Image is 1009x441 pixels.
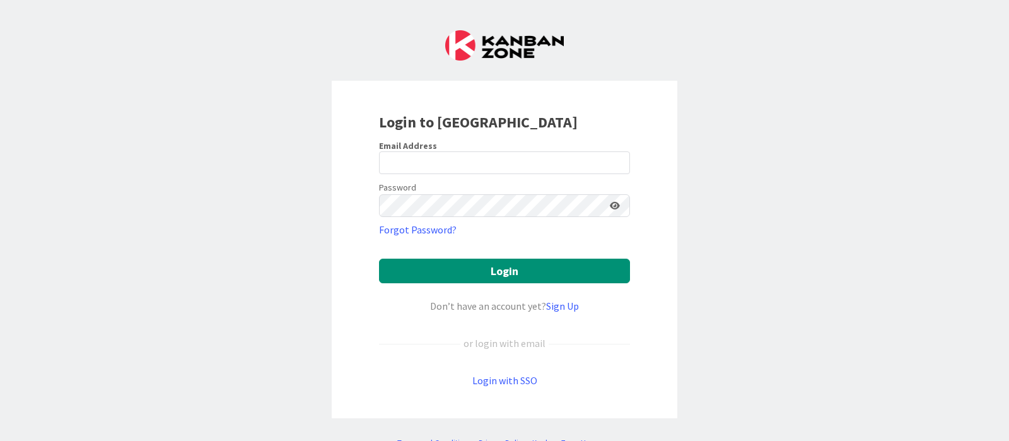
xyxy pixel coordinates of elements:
a: Login with SSO [472,374,537,387]
a: Forgot Password? [379,222,457,237]
label: Email Address [379,140,437,151]
a: Sign Up [546,300,579,312]
b: Login to [GEOGRAPHIC_DATA] [379,112,578,132]
div: or login with email [460,336,549,351]
button: Login [379,259,630,283]
div: Don’t have an account yet? [379,298,630,314]
img: Kanban Zone [445,30,564,61]
label: Password [379,181,416,194]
